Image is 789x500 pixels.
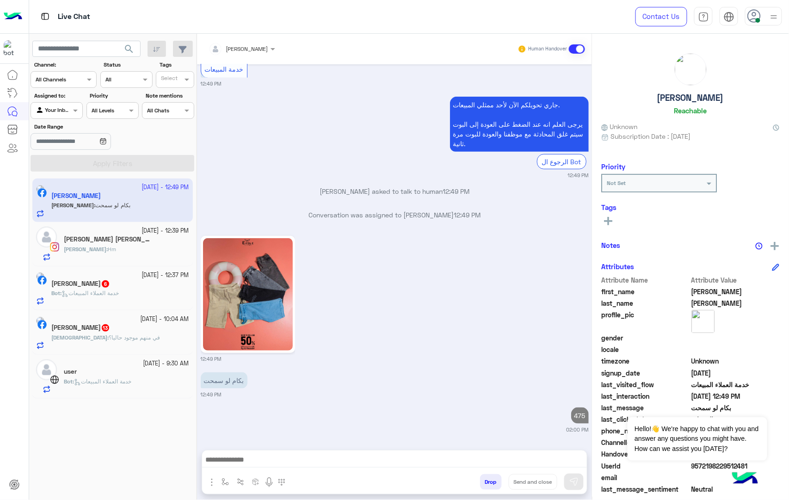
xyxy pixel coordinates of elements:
[278,479,285,486] img: make a call
[201,372,247,389] p: 24/9/2025, 12:49 PM
[602,426,690,436] span: phone_number
[141,315,189,324] small: [DATE] - 10:04 AM
[571,407,589,424] p: 24/9/2025, 2:00 PM
[602,203,780,211] h6: Tags
[64,246,106,253] span: [PERSON_NAME]
[692,275,780,285] span: Attribute Value
[218,474,233,489] button: select flow
[602,484,690,494] span: last_message_sentiment
[602,438,690,447] span: ChannelId
[450,97,589,152] p: 24/9/2025, 12:49 PM
[252,478,259,486] img: create order
[37,276,47,285] img: Facebook
[692,298,780,308] span: Mohammed Abdelbaset
[692,356,780,366] span: Unknown
[729,463,761,495] img: hulul-logo.png
[201,186,589,196] p: [PERSON_NAME] asked to talk to human
[109,334,160,341] span: في منهم موجود حاليا؟
[454,211,481,219] span: 12:49 PM
[724,12,734,22] img: tab
[51,290,60,296] span: Bot
[692,473,780,482] span: null
[692,368,780,378] span: 2025-03-16T10:42:30.107Z
[104,61,151,69] label: Status
[602,391,690,401] span: last_interaction
[602,333,690,343] span: gender
[64,378,74,385] b: :
[62,290,119,296] span: خدمة العملاء المبيعات
[50,375,59,384] img: WebChat
[36,317,44,325] img: picture
[34,61,96,69] label: Channel:
[602,380,690,389] span: last_visited_flow
[602,461,690,471] span: UserId
[142,271,189,280] small: [DATE] - 12:37 PM
[635,7,687,26] a: Contact Us
[203,238,293,351] img: 552680339_2686098671728839_1054095395146124480_n.jpg
[602,345,690,354] span: locale
[4,7,22,26] img: Logo
[36,359,57,380] img: defaultAdmin.png
[602,473,690,482] span: email
[160,74,178,85] div: Select
[692,391,780,401] span: 2025-09-24T09:49:49.804Z
[222,478,229,486] img: select flow
[204,65,243,73] span: خدمة المبيعات
[51,280,110,288] h5: Mustafa Al-Shobak
[602,241,621,249] h6: Notes
[675,54,707,85] img: picture
[537,154,586,169] div: الرجوع ال Bot
[201,80,222,87] small: 12:49 PM
[201,391,222,398] small: 12:49 PM
[102,324,109,332] span: 13
[39,11,51,22] img: tab
[51,290,62,296] b: :
[611,131,691,141] span: Subscription Date : [DATE]
[31,155,194,172] button: Apply Filters
[602,298,690,308] span: last_name
[123,43,135,55] span: search
[602,122,638,131] span: Unknown
[602,310,690,331] span: profile_pic
[692,345,780,354] span: null
[102,280,109,288] span: 6
[771,242,779,250] img: add
[658,93,724,103] h5: [PERSON_NAME]
[692,380,780,389] span: خدمة العملاء المبيعات
[692,484,780,494] span: 0
[602,449,690,459] span: HandoverOn
[118,41,141,61] button: search
[51,324,110,332] h5: Adham Mohammed
[768,11,780,23] img: profile
[692,333,780,343] span: null
[602,262,635,271] h6: Attributes
[674,106,707,115] h6: Reachable
[74,378,131,385] span: خدمة العملاء المبيعات
[692,310,715,333] img: picture
[264,477,275,488] img: send voice note
[569,477,579,487] img: send message
[58,11,90,23] p: Live Chat
[602,414,690,424] span: last_clicked_button
[51,334,109,341] b: :
[51,334,107,341] span: [DEMOGRAPHIC_DATA]
[528,45,567,53] small: Human Handover
[34,92,82,100] label: Assigned to:
[90,92,137,100] label: Priority
[4,40,20,57] img: 713415422032625
[692,287,780,296] span: Ahmed
[756,242,763,250] img: notes
[143,359,189,368] small: [DATE] - 9:30 AM
[628,417,767,461] span: Hello!👋 We're happy to chat with you and answer any questions you might have. How can we assist y...
[602,162,626,171] h6: Priority
[602,368,690,378] span: signup_date
[237,478,244,486] img: Trigger scenario
[568,172,589,179] small: 12:49 PM
[694,7,713,26] a: tab
[248,474,264,489] button: create order
[692,461,780,471] span: 9572198229512481
[602,275,690,285] span: Attribute Name
[50,242,59,252] img: Instagram
[36,272,44,281] img: picture
[602,403,690,413] span: last_message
